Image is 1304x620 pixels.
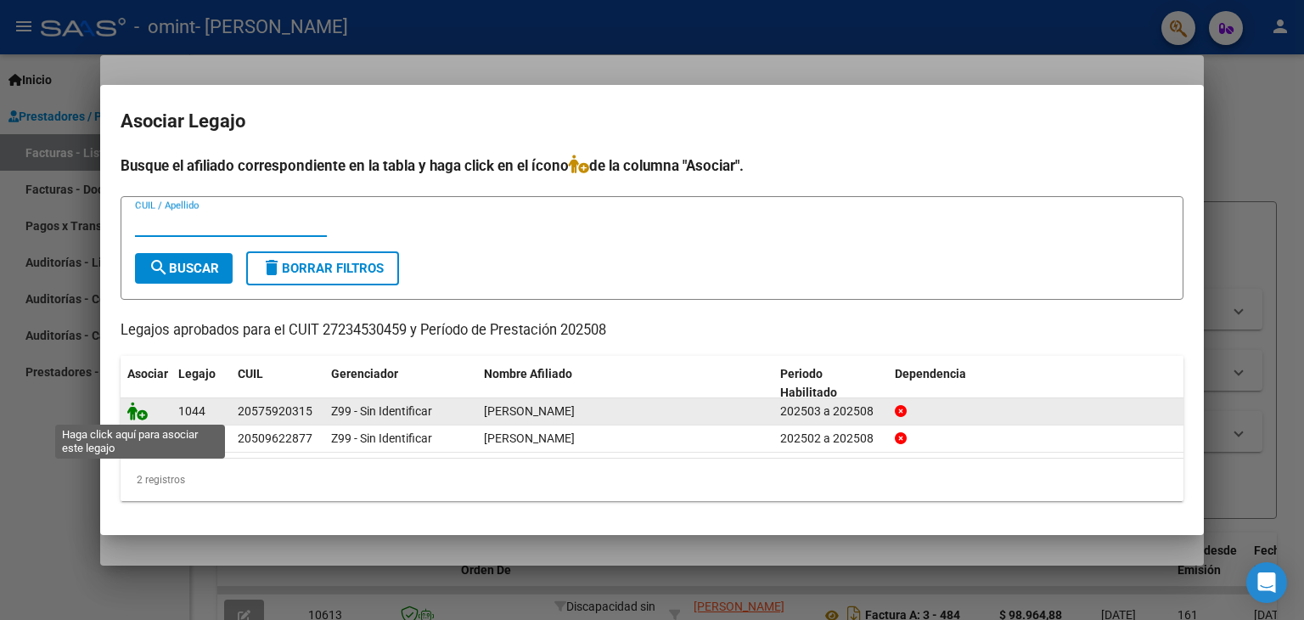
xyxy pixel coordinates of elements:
span: Periodo Habilitado [780,367,837,400]
span: CUIL [238,367,263,380]
div: 2 registros [121,459,1183,501]
span: Borrar Filtros [261,261,384,276]
button: Buscar [135,253,233,284]
span: Z99 - Sin Identificar [331,404,432,418]
div: 202503 a 202508 [780,402,881,421]
datatable-header-cell: Legajo [171,356,231,412]
h2: Asociar Legajo [121,105,1183,138]
span: Buscar [149,261,219,276]
div: 20509622877 [238,429,312,448]
datatable-header-cell: CUIL [231,356,324,412]
span: Nombre Afiliado [484,367,572,380]
span: RAFFINETTI SALATINO ALEJANDRO [484,431,575,445]
span: Gerenciador [331,367,398,380]
datatable-header-cell: Nombre Afiliado [477,356,773,412]
div: Open Intercom Messenger [1246,562,1287,603]
div: 20575920315 [238,402,312,421]
h4: Busque el afiliado correspondiente en la tabla y haga click en el ícono de la columna "Asociar". [121,155,1183,177]
span: Dependencia [895,367,966,380]
span: 1044 [178,404,205,418]
datatable-header-cell: Dependencia [888,356,1184,412]
span: Asociar [127,367,168,380]
datatable-header-cell: Periodo Habilitado [773,356,888,412]
span: Z99 - Sin Identificar [331,431,432,445]
datatable-header-cell: Asociar [121,356,171,412]
mat-icon: delete [261,257,282,278]
p: Legajos aprobados para el CUIT 27234530459 y Período de Prestación 202508 [121,320,1183,341]
span: 878 [178,431,199,445]
datatable-header-cell: Gerenciador [324,356,477,412]
span: PARADA BAUTISTA ESTEBAN [484,404,575,418]
button: Borrar Filtros [246,251,399,285]
span: Legajo [178,367,216,380]
div: 202502 a 202508 [780,429,881,448]
mat-icon: search [149,257,169,278]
